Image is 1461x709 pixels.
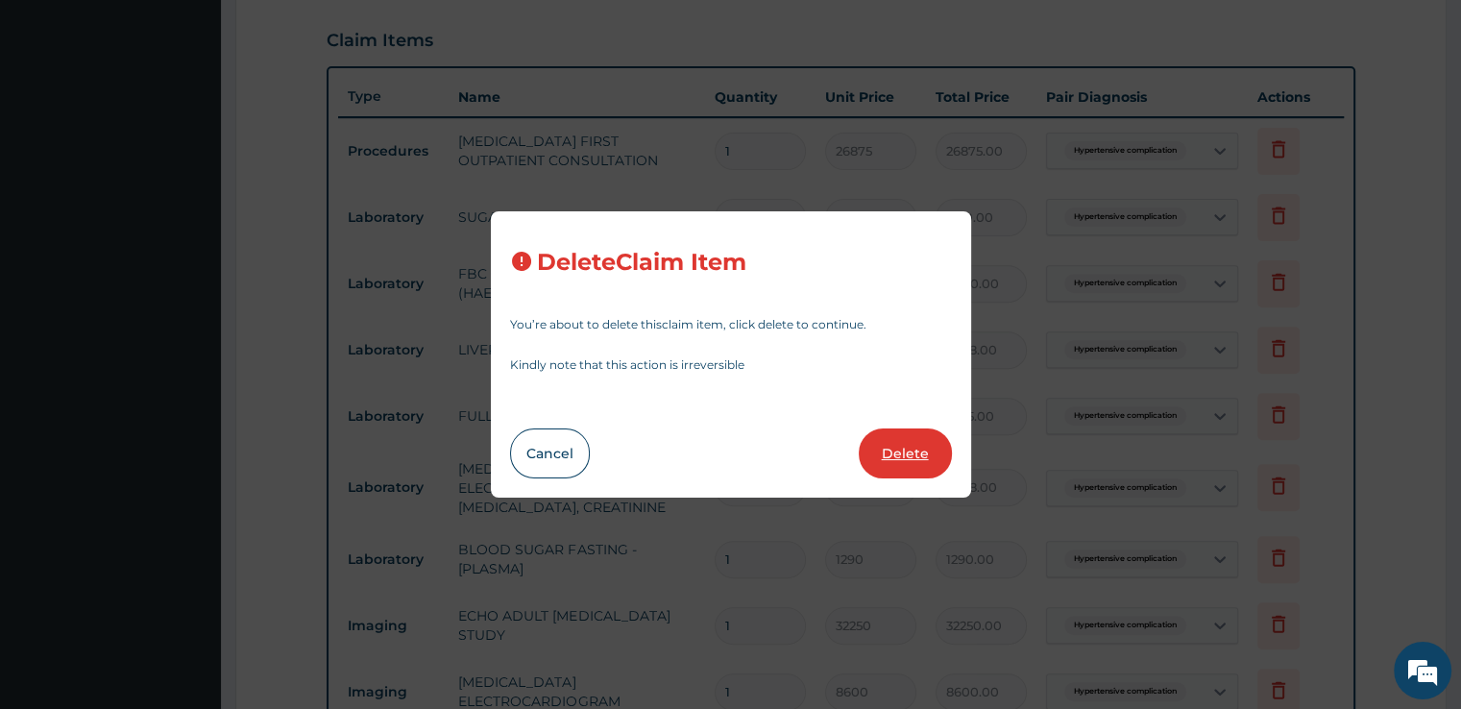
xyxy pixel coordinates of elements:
[100,108,323,133] div: Chat with us now
[537,250,746,276] h3: Delete Claim Item
[510,319,952,330] p: You’re about to delete this claim item , click delete to continue.
[10,490,366,557] textarea: Type your message and hit 'Enter'
[859,428,952,478] button: Delete
[111,225,265,419] span: We're online!
[315,10,361,56] div: Minimize live chat window
[36,96,78,144] img: d_794563401_company_1708531726252_794563401
[510,359,952,371] p: Kindly note that this action is irreversible
[510,428,590,478] button: Cancel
